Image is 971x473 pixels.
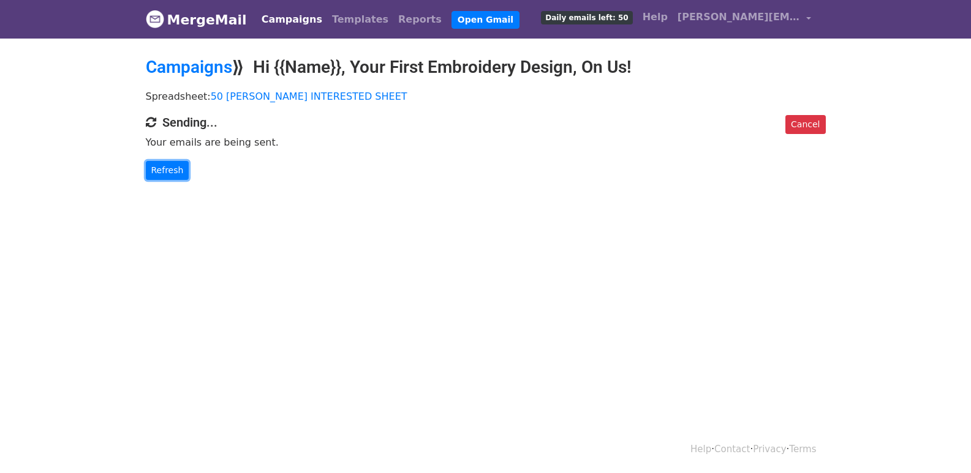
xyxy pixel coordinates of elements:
h2: ⟫ Hi {{Name}}, Your First Embroidery Design, On Us! [146,57,826,78]
a: 50 [PERSON_NAME] INTERESTED SHEET [211,91,407,102]
h4: Sending... [146,115,826,130]
a: Templates [327,7,393,32]
p: Spreadsheet: [146,90,826,103]
img: MergeMail logo [146,10,164,28]
a: Refresh [146,161,189,180]
a: MergeMail [146,7,247,32]
a: Cancel [785,115,825,134]
a: Privacy [753,444,786,455]
a: Help [638,5,673,29]
a: Campaigns [257,7,327,32]
a: Campaigns [146,57,232,77]
span: [PERSON_NAME][EMAIL_ADDRESS][DOMAIN_NAME] [678,10,800,24]
p: Your emails are being sent. [146,136,826,149]
a: Terms [789,444,816,455]
span: Daily emails left: 50 [541,11,632,24]
a: Contact [714,444,750,455]
iframe: Chat Widget [910,414,971,473]
a: Reports [393,7,447,32]
a: [PERSON_NAME][EMAIL_ADDRESS][DOMAIN_NAME] [673,5,816,34]
a: Open Gmail [451,11,520,29]
a: Help [690,444,711,455]
a: Daily emails left: 50 [536,5,637,29]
